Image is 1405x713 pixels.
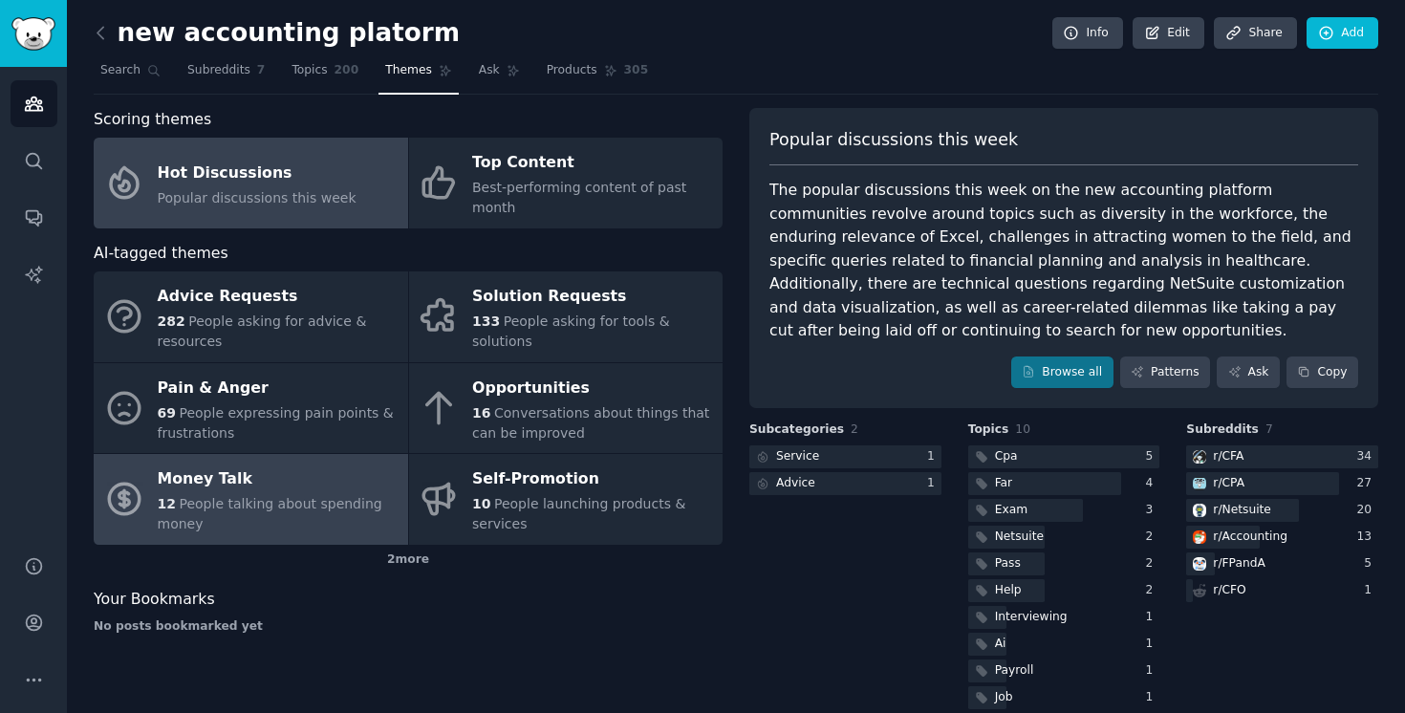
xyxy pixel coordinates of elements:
[472,313,670,349] span: People asking for tools & solutions
[385,62,432,79] span: Themes
[1213,555,1264,573] div: r/ FPandA
[472,496,490,511] span: 10
[472,496,685,531] span: People launching products & services
[1146,689,1160,706] div: 1
[968,552,1160,576] a: Pass2
[968,499,1160,523] a: Exam3
[1193,504,1206,517] img: Netsuite
[378,55,459,95] a: Themes
[1193,450,1206,464] img: CFA
[472,405,709,441] span: Conversations about things that can be improved
[472,180,686,215] span: Best-performing content of past month
[1356,475,1378,492] div: 27
[158,313,185,329] span: 282
[776,448,819,465] div: Service
[995,502,1027,519] div: Exam
[181,55,271,95] a: Subreddits7
[995,609,1068,626] div: Interviewing
[540,55,655,95] a: Products305
[1146,475,1160,492] div: 4
[1186,526,1378,550] a: Accountingr/Accounting13
[1213,582,1245,599] div: r/ CFO
[1214,17,1296,50] a: Share
[158,282,399,313] div: Advice Requests
[995,448,1018,465] div: Cpa
[472,282,713,313] div: Solution Requests
[769,179,1358,343] div: The popular discussions this week on the new accounting platform communities revolve around topic...
[158,496,176,511] span: 12
[1186,421,1259,439] span: Subreddits
[472,465,713,495] div: Self-Promotion
[472,148,713,179] div: Top Content
[1146,582,1160,599] div: 2
[472,55,527,95] a: Ask
[479,62,500,79] span: Ask
[624,62,649,79] span: 305
[1307,17,1378,50] a: Add
[968,606,1160,630] a: Interviewing1
[769,128,1018,152] span: Popular discussions this week
[94,242,228,266] span: AI-tagged themes
[292,62,327,79] span: Topics
[1120,356,1210,389] a: Patterns
[409,271,724,362] a: Solution Requests133People asking for tools & solutions
[749,472,941,496] a: Advice1
[1213,448,1243,465] div: r/ CFA
[472,405,490,421] span: 16
[968,526,1160,550] a: Netsuite2
[94,454,408,545] a: Money Talk12People talking about spending money
[1265,422,1273,436] span: 7
[1146,662,1160,680] div: 1
[257,62,266,79] span: 7
[158,405,176,421] span: 69
[749,445,941,469] a: Service1
[749,421,844,439] span: Subcategories
[968,686,1160,710] a: Job1
[94,108,211,132] span: Scoring themes
[1011,356,1113,389] a: Browse all
[158,465,399,495] div: Money Talk
[1186,579,1378,603] a: r/CFO1
[968,633,1160,657] a: Ai1
[158,158,357,188] div: Hot Discussions
[1186,445,1378,469] a: CFAr/CFA34
[1015,422,1030,436] span: 10
[968,445,1160,469] a: Cpa5
[1146,636,1160,653] div: 1
[1186,499,1378,523] a: Netsuiter/Netsuite20
[1213,475,1244,492] div: r/ CPA
[409,454,724,545] a: Self-Promotion10People launching products & services
[158,190,357,205] span: Popular discussions this week
[1193,477,1206,490] img: CPA
[187,62,250,79] span: Subreddits
[158,373,399,403] div: Pain & Anger
[1356,529,1378,546] div: 13
[968,421,1009,439] span: Topics
[1146,448,1160,465] div: 5
[94,138,408,228] a: Hot DiscussionsPopular discussions this week
[995,636,1006,653] div: Ai
[995,689,1013,706] div: Job
[1146,502,1160,519] div: 3
[995,475,1012,492] div: Far
[11,17,55,51] img: GummySearch logo
[472,373,713,403] div: Opportunities
[409,363,724,454] a: Opportunities16Conversations about things that can be improved
[1146,609,1160,626] div: 1
[94,18,460,49] h2: new accounting platorm
[1052,17,1123,50] a: Info
[1286,356,1358,389] button: Copy
[285,55,365,95] a: Topics200
[100,62,140,79] span: Search
[968,659,1160,683] a: Payroll1
[158,313,367,349] span: People asking for advice & resources
[995,529,1044,546] div: Netsuite
[1364,582,1378,599] div: 1
[995,662,1034,680] div: Payroll
[94,588,215,612] span: Your Bookmarks
[1356,502,1378,519] div: 20
[409,138,724,228] a: Top ContentBest-performing content of past month
[94,545,723,575] div: 2 more
[1193,557,1206,571] img: FPandA
[927,475,941,492] div: 1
